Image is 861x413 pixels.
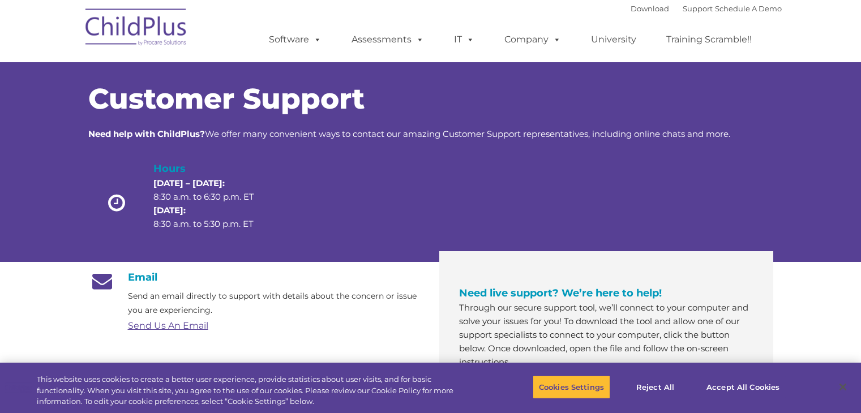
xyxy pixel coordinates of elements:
[459,287,662,299] span: Need live support? We’re here to help!
[88,81,365,116] span: Customer Support
[459,301,753,369] p: Through our secure support tool, we’ll connect to your computer and solve your issues for you! To...
[153,205,186,216] strong: [DATE]:
[683,4,713,13] a: Support
[533,375,610,399] button: Cookies Settings
[88,128,730,139] span: We offer many convenient ways to contact our amazing Customer Support representatives, including ...
[88,128,205,139] strong: Need help with ChildPlus?
[830,375,855,399] button: Close
[493,28,572,51] a: Company
[128,320,208,331] a: Send Us An Email
[655,28,763,51] a: Training Scramble!!
[128,289,422,317] p: Send an email directly to support with details about the concern or issue you are experiencing.
[631,4,782,13] font: |
[715,4,782,13] a: Schedule A Demo
[620,375,691,399] button: Reject All
[580,28,648,51] a: University
[340,28,435,51] a: Assessments
[88,271,422,283] h4: Email
[153,178,225,188] strong: [DATE] – [DATE]:
[153,177,273,231] p: 8:30 a.m. to 6:30 p.m. ET 8:30 a.m. to 5:30 p.m. ET
[631,4,669,13] a: Download
[80,1,193,57] img: ChildPlus by Procare Solutions
[443,28,486,51] a: IT
[153,161,273,177] h4: Hours
[37,374,474,407] div: This website uses cookies to create a better user experience, provide statistics about user visit...
[700,375,786,399] button: Accept All Cookies
[258,28,333,51] a: Software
